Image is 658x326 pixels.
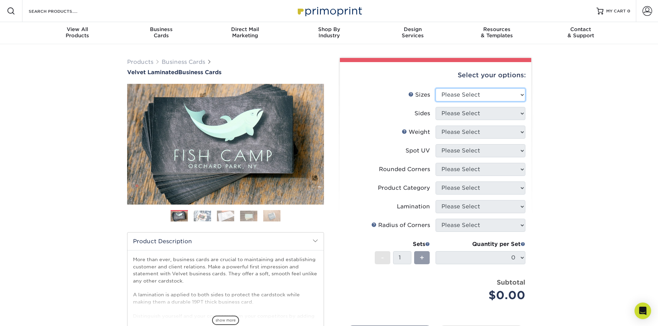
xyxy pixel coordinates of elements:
span: Velvet Laminated [127,69,178,76]
span: Shop By [287,26,371,32]
a: Contact& Support [539,22,623,44]
a: View AllProducts [36,22,120,44]
iframe: Google Customer Reviews [2,305,59,324]
img: Business Cards 02 [194,210,211,221]
img: Business Cards 03 [217,210,234,221]
div: Sides [414,109,430,118]
span: Resources [455,26,539,32]
img: Business Cards 05 [263,210,280,222]
a: Shop ByIndustry [287,22,371,44]
a: BusinessCards [119,22,203,44]
div: $0.00 [441,287,525,304]
span: - [381,253,384,263]
span: Business [119,26,203,32]
a: Resources& Templates [455,22,539,44]
a: Velvet LaminatedBusiness Cards [127,69,324,76]
h2: Product Description [127,233,324,250]
img: Velvet Laminated 01 [127,46,324,243]
h1: Business Cards [127,69,324,76]
div: Product Category [378,184,430,192]
div: Marketing [203,26,287,39]
div: Cards [119,26,203,39]
div: Industry [287,26,371,39]
div: Weight [402,128,430,136]
div: Products [36,26,120,39]
div: Sets [375,240,430,248]
div: Select your options: [345,62,526,88]
a: Direct MailMarketing [203,22,287,44]
a: Products [127,59,153,65]
strong: Subtotal [497,278,525,286]
div: Services [371,26,455,39]
a: DesignServices [371,22,455,44]
img: Business Cards 01 [171,208,188,225]
input: SEARCH PRODUCTS..... [28,7,95,15]
span: View All [36,26,120,32]
span: MY CART [606,8,626,14]
span: 0 [627,9,630,13]
img: Business Cards 04 [240,210,257,221]
div: Sizes [408,91,430,99]
img: Primoprint [295,3,364,18]
span: + [420,253,424,263]
div: Open Intercom Messenger [635,303,651,319]
div: Radius of Corners [371,221,430,229]
span: Contact [539,26,623,32]
span: show more [212,316,239,325]
span: Design [371,26,455,32]
div: Lamination [397,202,430,211]
div: Spot UV [406,147,430,155]
span: Direct Mail [203,26,287,32]
div: Rounded Corners [379,165,430,174]
a: Business Cards [162,59,205,65]
div: & Templates [455,26,539,39]
div: & Support [539,26,623,39]
div: Quantity per Set [436,240,525,248]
